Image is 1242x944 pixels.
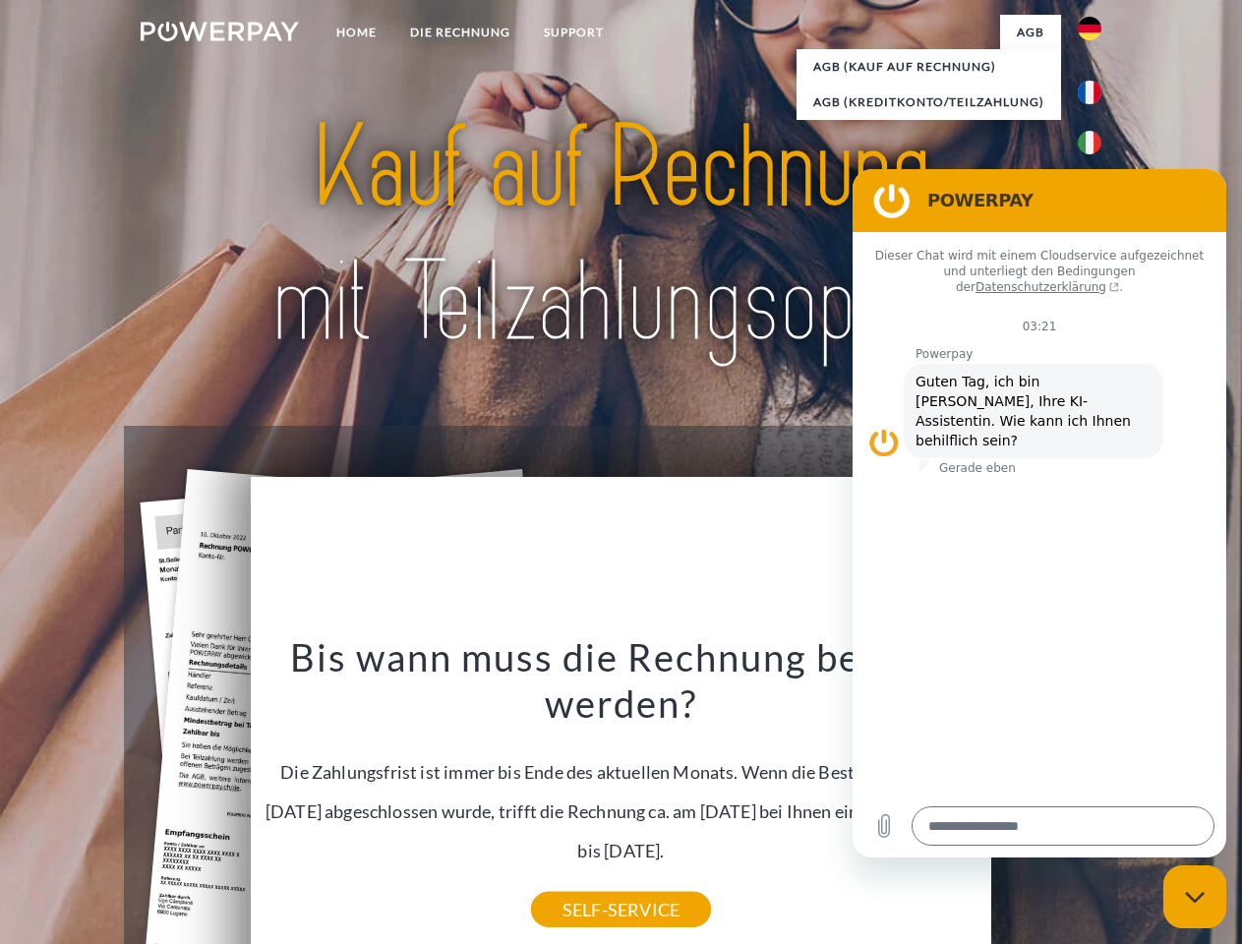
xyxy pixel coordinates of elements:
img: it [1078,131,1101,154]
img: de [1078,17,1101,40]
iframe: Schaltfläche zum Öffnen des Messaging-Fensters; Konversation läuft [1163,865,1226,928]
div: Die Zahlungsfrist ist immer bis Ende des aktuellen Monats. Wenn die Bestellung z.B. am [DATE] abg... [263,633,980,910]
a: AGB (Kreditkonto/Teilzahlung) [797,85,1061,120]
a: Home [320,15,393,50]
h3: Bis wann muss die Rechnung bezahlt werden? [263,633,980,728]
a: AGB (Kauf auf Rechnung) [797,49,1061,85]
a: SELF-SERVICE [531,892,711,927]
img: logo-powerpay-white.svg [141,22,299,41]
iframe: Messaging-Fenster [853,169,1226,857]
img: fr [1078,81,1101,104]
a: DIE RECHNUNG [393,15,527,50]
a: SUPPORT [527,15,621,50]
a: agb [1000,15,1061,50]
img: title-powerpay_de.svg [188,94,1054,377]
